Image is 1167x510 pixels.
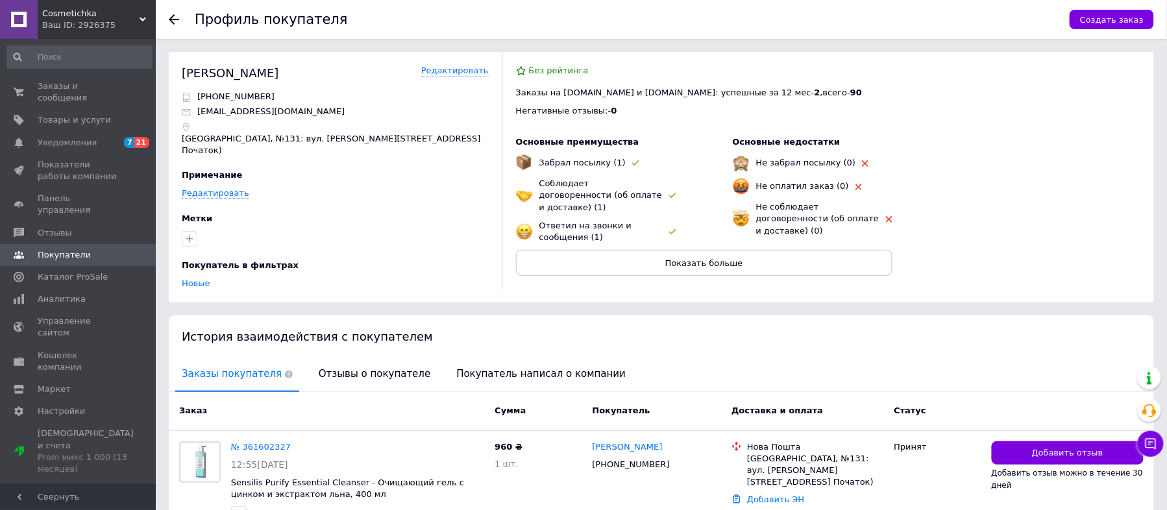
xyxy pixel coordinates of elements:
[886,216,892,223] img: rating-tag-type
[747,441,883,453] div: Нова Пошта
[38,406,85,417] span: Настройки
[539,221,632,242] span: Ответил на звонки и сообщения (1)
[38,114,111,126] span: Товары и услуги
[1080,15,1144,25] span: Создать заказ
[756,202,879,235] span: Не соблюдает договоренности (об оплате и доставке) (0)
[516,250,892,276] button: Показать больше
[195,12,348,27] h1: Профиль покупателя
[850,88,862,97] span: 90
[1032,447,1103,459] span: Добавить отзыв
[182,278,210,288] a: Новые
[38,315,120,339] span: Управление сайтом
[197,106,345,117] p: [EMAIL_ADDRESS][DOMAIN_NAME]
[733,210,750,227] img: emoji
[175,358,299,391] span: Заказы покупателя
[312,358,437,391] span: Отзывы о покупателе
[182,65,279,81] div: [PERSON_NAME]
[169,14,179,25] div: Вернуться назад
[495,442,522,452] span: 960 ₴
[38,293,86,305] span: Аналитика
[611,106,617,115] span: 0
[182,260,485,271] div: Покупатель в фильтрах
[231,442,291,452] a: № 361602327
[180,442,220,482] img: Фото товару
[38,271,108,283] span: Каталог ProSale
[38,249,91,261] span: Покупатели
[862,160,868,167] img: rating-tag-type
[733,154,750,171] img: emoji
[197,91,275,103] p: [PHONE_NUMBER]
[590,456,672,473] div: [PHONE_NUMBER]
[669,193,676,199] img: rating-tag-type
[516,223,533,240] img: emoji
[669,229,676,235] img: rating-tag-type
[815,88,820,97] span: 2
[747,494,804,504] a: Добавить ЭН
[182,188,249,199] a: Редактировать
[42,8,140,19] span: Cosmetichka
[38,193,120,216] span: Панель управления
[539,158,626,167] span: Забрал посылку (1)
[516,137,639,147] span: Основные преимущества
[593,441,663,454] a: [PERSON_NAME]
[894,406,926,415] span: Статус
[182,330,433,343] span: История взаимодействия с покупателем
[421,65,489,77] a: Редактировать
[731,406,823,415] span: Доставка и оплата
[855,184,862,190] img: rating-tag-type
[593,406,650,415] span: Покупатель
[894,441,981,453] div: Принят
[231,459,288,470] span: 12:55[DATE]
[516,106,611,115] span: Негативные отзывы: -
[182,170,242,180] span: Примечание
[747,453,883,489] div: [GEOGRAPHIC_DATA], №131: вул. [PERSON_NAME][STREET_ADDRESS] Початок)
[992,441,1144,465] button: Добавить отзыв
[665,258,743,268] span: Показать больше
[529,66,589,75] span: Без рейтинга
[6,45,153,69] input: Поиск
[38,227,72,239] span: Отзывы
[495,459,518,468] span: 1 шт.
[182,213,212,223] span: Метки
[38,428,134,475] span: [DEMOGRAPHIC_DATA] и счета
[756,158,856,167] span: Не забрал посылку (0)
[516,88,863,97] span: Заказы на [DOMAIN_NAME] и [DOMAIN_NAME]: успешные за 12 мес - , всего -
[733,137,841,147] span: Основные недостатки
[756,181,849,191] span: Не оплатил заказ (0)
[1138,431,1164,457] button: Чат с покупателем
[134,137,149,148] span: 21
[38,137,97,149] span: Уведомления
[632,160,639,166] img: rating-tag-type
[231,478,464,500] a: Sensilis Purify Essential Cleanser - Очищающий гель с цинком и экстрактом льна, 400 мл
[733,178,750,195] img: emoji
[495,406,526,415] span: Сумма
[38,452,134,475] div: Prom микс 1 000 (13 месяцев)
[450,358,632,391] span: Покупатель написал о компании
[179,441,221,483] a: Фото товару
[516,187,533,204] img: emoji
[539,178,662,212] span: Соблюдает договоренности (об оплате и доставке) (1)
[182,133,489,156] p: [GEOGRAPHIC_DATA], №131: вул. [PERSON_NAME][STREET_ADDRESS] Початок)
[124,137,134,148] span: 7
[42,19,156,31] div: Ваш ID: 2926375
[1070,10,1154,29] button: Создать заказ
[179,406,207,415] span: Заказ
[992,468,1143,489] span: Добавить отзыв можно в течение 30 дней
[38,350,120,373] span: Кошелек компании
[38,80,120,104] span: Заказы и сообщения
[516,154,532,170] img: emoji
[38,159,120,182] span: Показатели работы компании
[38,383,71,395] span: Маркет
